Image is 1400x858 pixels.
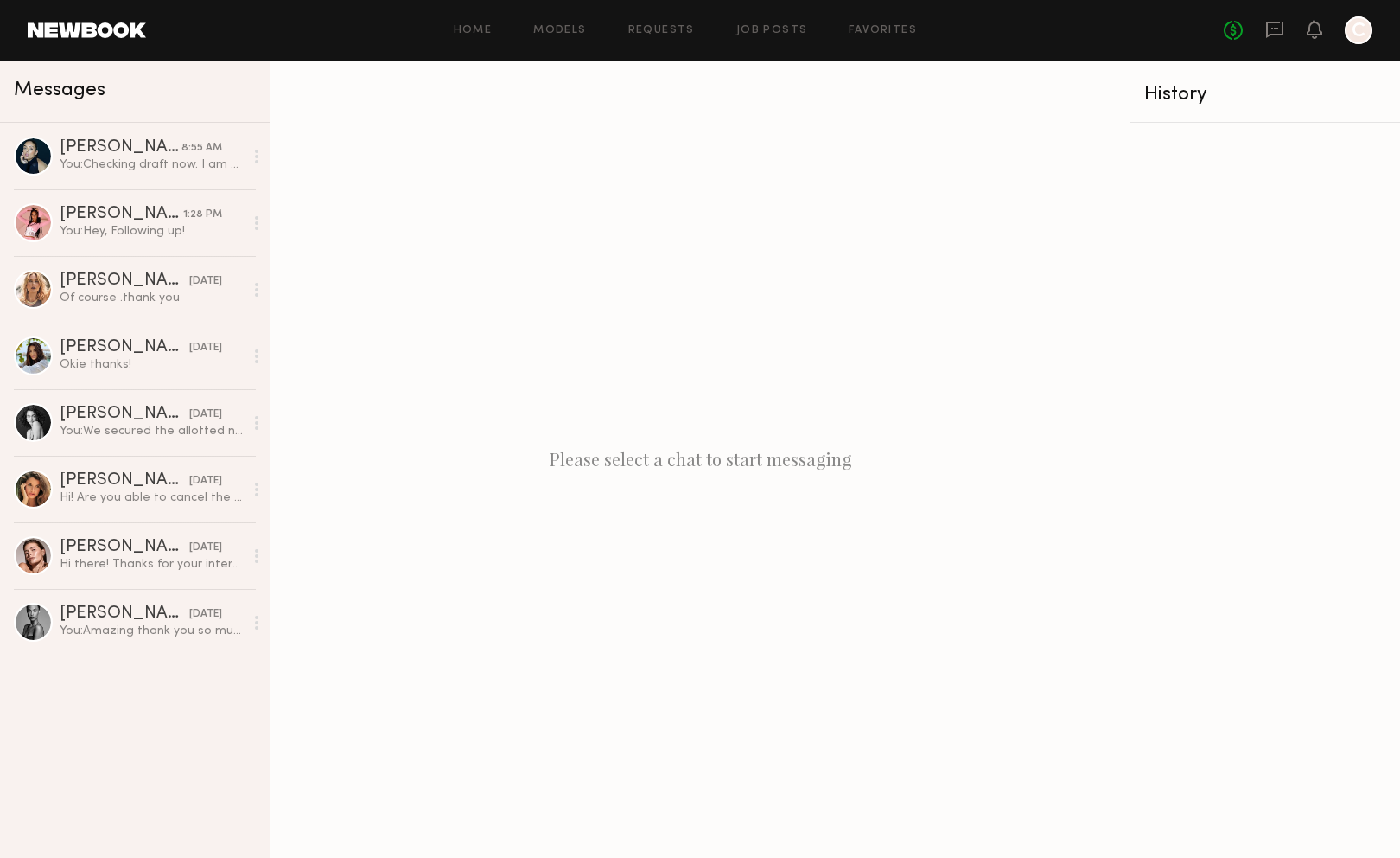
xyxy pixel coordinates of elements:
[1345,16,1372,44] a: C
[60,623,244,639] div: You: Amazing thank you so much [PERSON_NAME]
[60,472,189,490] div: [PERSON_NAME]
[60,290,244,306] div: Of course .thank you
[60,423,244,439] div: You: We secured the allotted number of partnerships. I will reach out if we need additional conte...
[60,339,189,356] div: [PERSON_NAME]
[189,407,222,423] div: [DATE]
[60,223,244,240] div: You: Hey, Following up!
[60,605,189,623] div: [PERSON_NAME]
[60,556,244,573] div: Hi there! Thanks for your interest :) Is there any flexibility in the budget? Typically for an ed...
[189,540,222,556] div: [DATE]
[1144,85,1386,105] div: History
[628,25,695,36] a: Requests
[189,340,222,356] div: [DATE]
[60,539,189,556] div: [PERSON_NAME]
[189,606,222,623] div: [DATE]
[849,25,917,36] a: Favorites
[270,61,1130,858] div: Please select a chat to start messaging
[533,25,586,36] a: Models
[60,406,189,423] div: [PERSON_NAME]
[60,139,181,157] div: [PERSON_NAME]
[60,157,244,173] div: You: Checking draft now. I am not seeing the option to request a new revision
[14,80,105,100] span: Messages
[60,206,183,223] div: [PERSON_NAME]
[189,473,222,490] div: [DATE]
[60,490,244,506] div: Hi! Are you able to cancel the job please? Just want to make sure you don’t send products my way....
[189,273,222,290] div: [DATE]
[181,140,222,157] div: 8:55 AM
[183,207,222,223] div: 1:28 PM
[454,25,493,36] a: Home
[736,25,808,36] a: Job Posts
[60,356,244,373] div: Okie thanks!
[60,272,189,290] div: [PERSON_NAME]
